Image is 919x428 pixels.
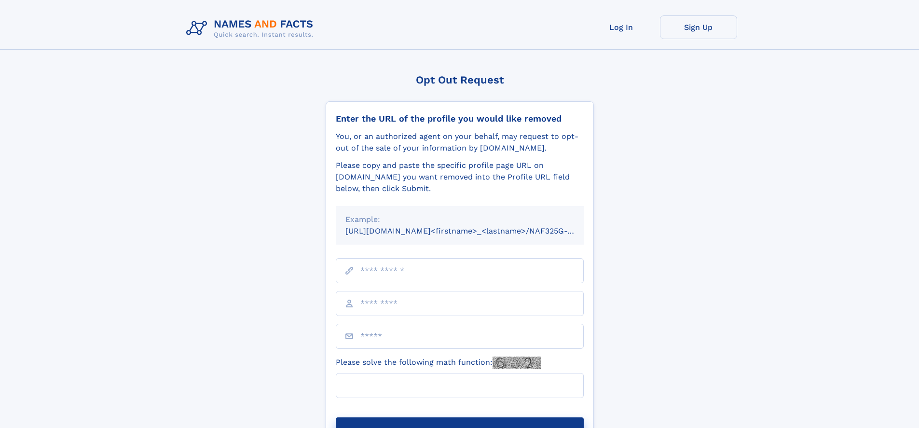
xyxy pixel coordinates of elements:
[345,214,574,225] div: Example:
[336,113,584,124] div: Enter the URL of the profile you would like removed
[336,357,541,369] label: Please solve the following math function:
[336,131,584,154] div: You, or an authorized agent on your behalf, may request to opt-out of the sale of your informatio...
[182,15,321,41] img: Logo Names and Facts
[660,15,737,39] a: Sign Up
[345,226,602,235] small: [URL][DOMAIN_NAME]<firstname>_<lastname>/NAF325G-xxxxxxxx
[583,15,660,39] a: Log In
[336,160,584,194] div: Please copy and paste the specific profile page URL on [DOMAIN_NAME] you want removed into the Pr...
[326,74,594,86] div: Opt Out Request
